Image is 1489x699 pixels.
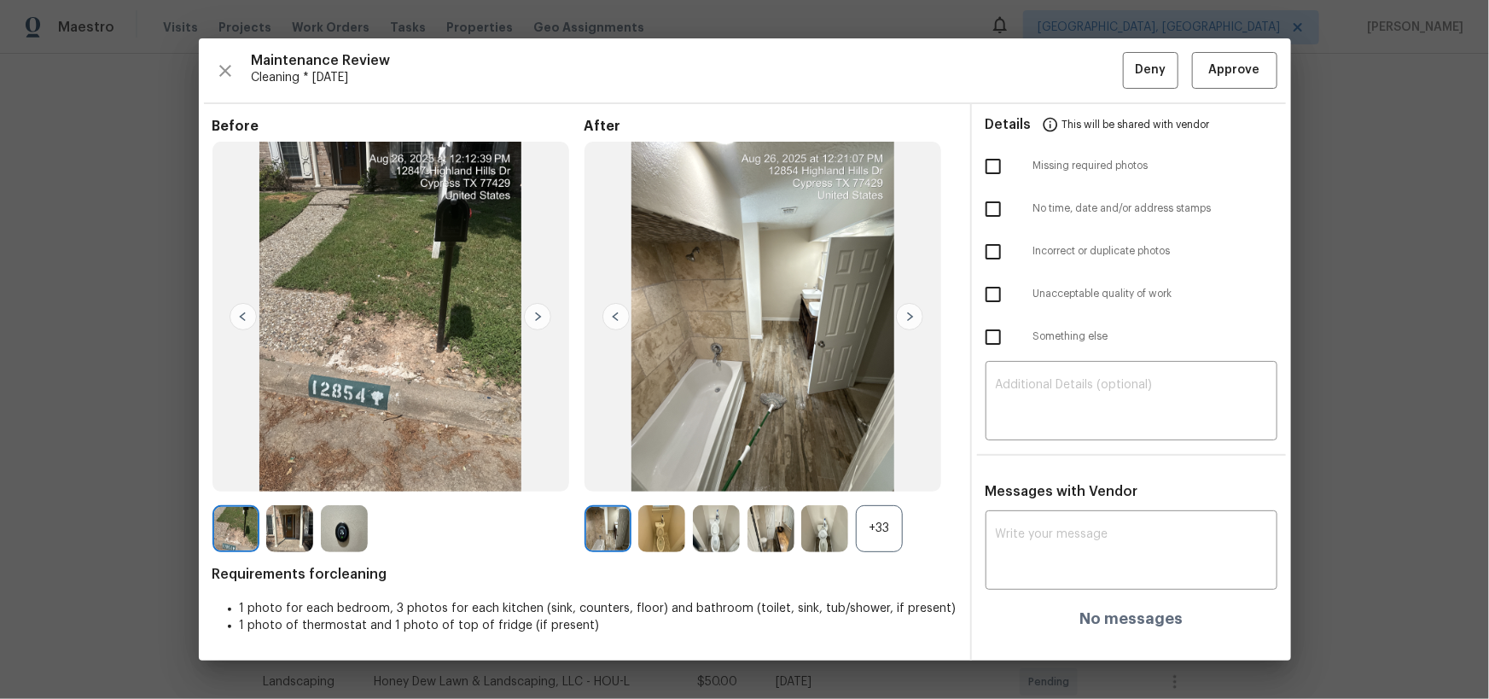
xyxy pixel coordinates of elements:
span: Approve [1209,60,1260,81]
li: 1 photo of thermostat and 1 photo of top of fridge (if present) [240,617,957,634]
div: +33 [856,505,903,552]
div: Unacceptable quality of work [972,273,1291,316]
span: Unacceptable quality of work [1033,287,1277,301]
span: After [585,118,957,135]
div: Missing required photos [972,145,1291,188]
span: Deny [1135,60,1166,81]
img: right-chevron-button-url [524,303,551,330]
img: left-chevron-button-url [230,303,257,330]
span: Incorrect or duplicate photos [1033,244,1277,259]
span: No time, date and/or address stamps [1033,201,1277,216]
span: Missing required photos [1033,159,1277,173]
div: No time, date and/or address stamps [972,188,1291,230]
img: right-chevron-button-url [896,303,923,330]
li: 1 photo for each bedroom, 3 photos for each kitchen (sink, counters, floor) and bathroom (toilet,... [240,600,957,617]
h4: No messages [1079,610,1183,627]
button: Approve [1192,52,1277,89]
div: Something else [972,316,1291,358]
span: Cleaning * [DATE] [252,69,1123,86]
span: Requirements for cleaning [212,566,957,583]
span: This will be shared with vendor [1062,104,1210,145]
button: Deny [1123,52,1178,89]
span: Details [986,104,1032,145]
span: Maintenance Review [252,52,1123,69]
span: Before [212,118,585,135]
div: Incorrect or duplicate photos [972,230,1291,273]
span: Something else [1033,329,1277,344]
img: left-chevron-button-url [602,303,630,330]
span: Messages with Vendor [986,485,1138,498]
